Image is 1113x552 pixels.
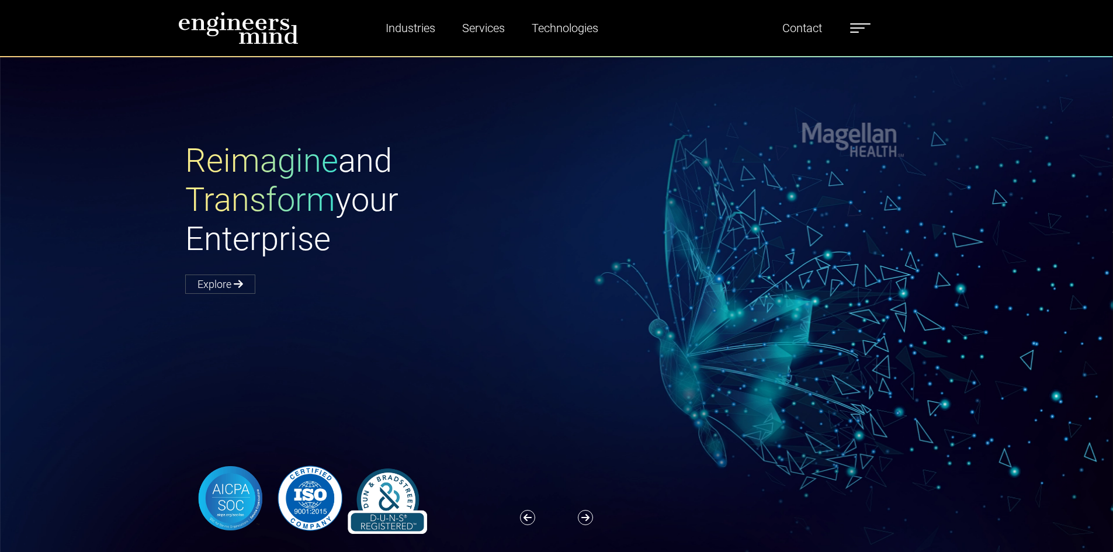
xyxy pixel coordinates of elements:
h1: and your Enterprise [185,141,557,259]
img: banner-logo [185,463,434,534]
img: logo [178,12,299,44]
a: Industries [381,15,440,41]
span: Transform [185,180,335,219]
a: Explore [185,275,255,294]
a: Contact [778,15,827,41]
a: Services [457,15,509,41]
a: Technologies [527,15,603,41]
span: Reimagine [185,141,338,180]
